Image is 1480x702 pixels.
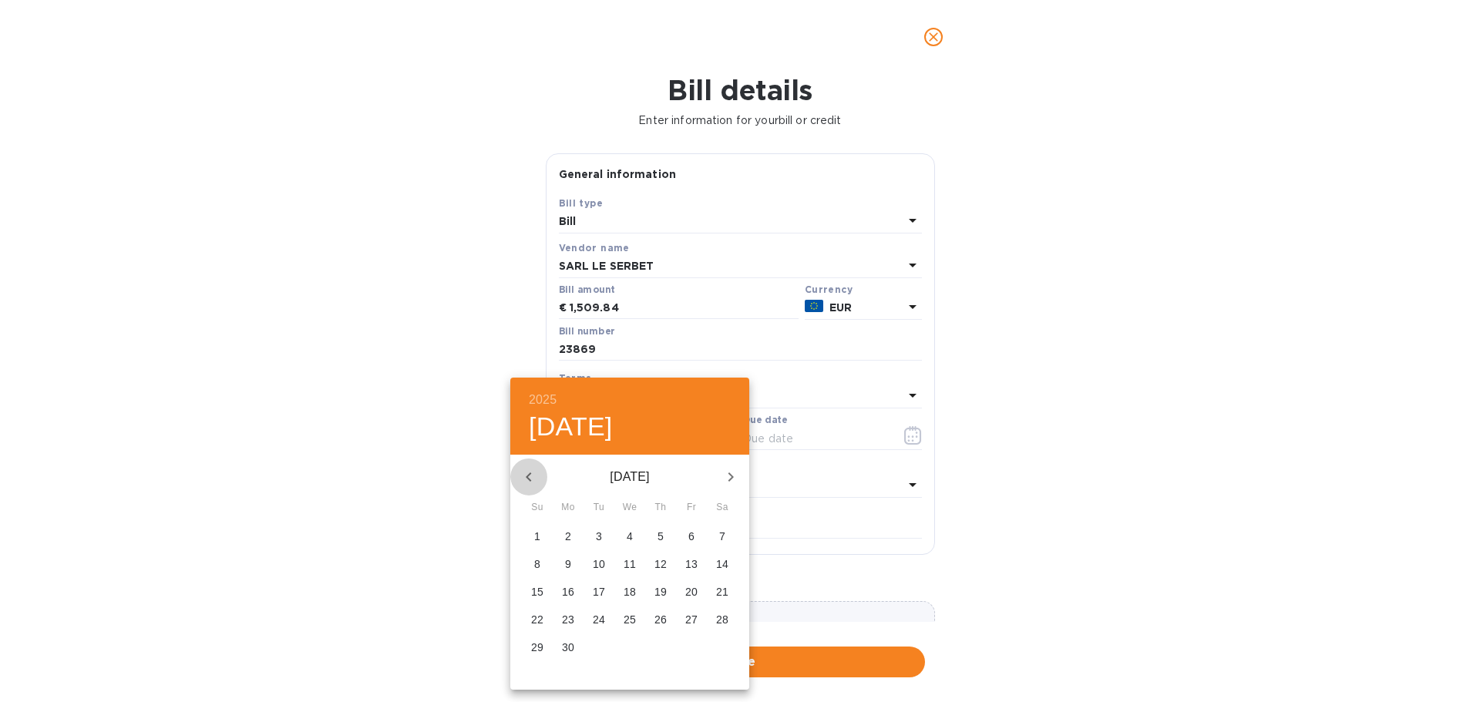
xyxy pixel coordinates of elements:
[562,612,574,627] p: 23
[585,606,613,634] button: 24
[616,579,644,606] button: 18
[534,529,540,544] p: 1
[585,523,613,551] button: 3
[719,529,725,544] p: 7
[624,584,636,600] p: 18
[708,500,736,516] span: Sa
[716,584,728,600] p: 21
[593,556,605,572] p: 10
[531,584,543,600] p: 15
[688,529,695,544] p: 6
[708,579,736,606] button: 21
[523,634,551,662] button: 29
[523,551,551,579] button: 8
[647,523,674,551] button: 5
[627,529,633,544] p: 4
[562,640,574,655] p: 30
[593,612,605,627] p: 24
[585,551,613,579] button: 10
[523,500,551,516] span: Su
[562,584,574,600] p: 16
[647,551,674,579] button: 12
[529,389,557,411] button: 2025
[554,579,582,606] button: 16
[647,500,674,516] span: Th
[624,556,636,572] p: 11
[531,612,543,627] p: 22
[647,606,674,634] button: 26
[647,579,674,606] button: 19
[554,551,582,579] button: 9
[523,606,551,634] button: 22
[678,606,705,634] button: 27
[678,551,705,579] button: 13
[624,612,636,627] p: 25
[685,584,698,600] p: 20
[616,500,644,516] span: We
[554,523,582,551] button: 2
[616,551,644,579] button: 11
[585,579,613,606] button: 17
[554,606,582,634] button: 23
[547,468,712,486] p: [DATE]
[678,579,705,606] button: 20
[716,612,728,627] p: 28
[716,556,728,572] p: 14
[708,551,736,579] button: 14
[554,500,582,516] span: Mo
[708,523,736,551] button: 7
[678,523,705,551] button: 6
[585,500,613,516] span: Tu
[593,584,605,600] p: 17
[685,612,698,627] p: 27
[616,606,644,634] button: 25
[523,579,551,606] button: 15
[565,529,571,544] p: 2
[529,411,613,443] button: [DATE]
[596,529,602,544] p: 3
[654,556,667,572] p: 12
[565,556,571,572] p: 9
[654,612,667,627] p: 26
[616,523,644,551] button: 4
[523,523,551,551] button: 1
[654,584,667,600] p: 19
[678,500,705,516] span: Fr
[534,556,540,572] p: 8
[658,529,664,544] p: 5
[531,640,543,655] p: 29
[685,556,698,572] p: 13
[554,634,582,662] button: 30
[708,606,736,634] button: 28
